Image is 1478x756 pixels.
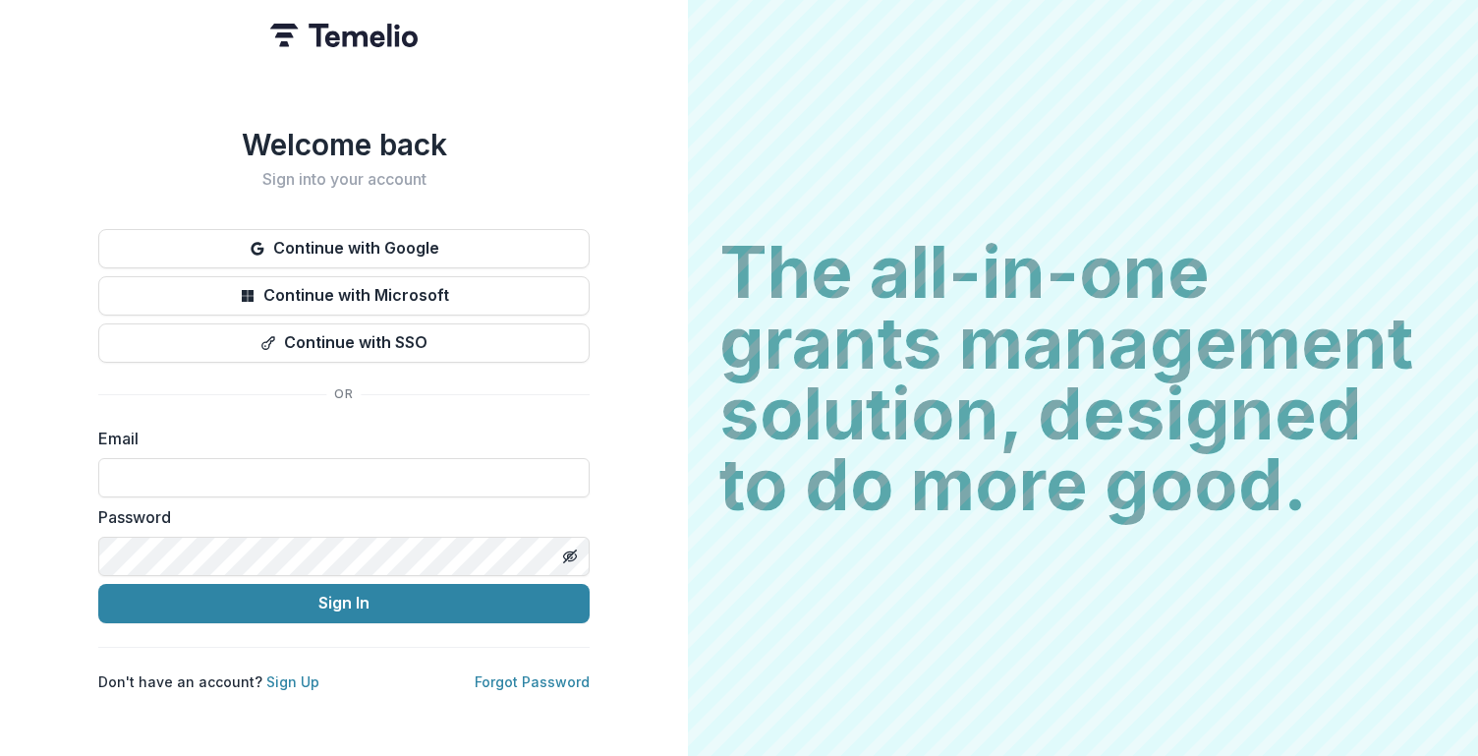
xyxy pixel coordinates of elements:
button: Continue with SSO [98,323,590,363]
button: Continue with Microsoft [98,276,590,316]
p: Don't have an account? [98,671,319,692]
a: Sign Up [266,673,319,690]
button: Toggle password visibility [554,541,586,572]
label: Email [98,427,578,450]
button: Continue with Google [98,229,590,268]
a: Forgot Password [475,673,590,690]
h1: Welcome back [98,127,590,162]
button: Sign In [98,584,590,623]
img: Temelio [270,24,418,47]
label: Password [98,505,578,529]
h2: Sign into your account [98,170,590,189]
